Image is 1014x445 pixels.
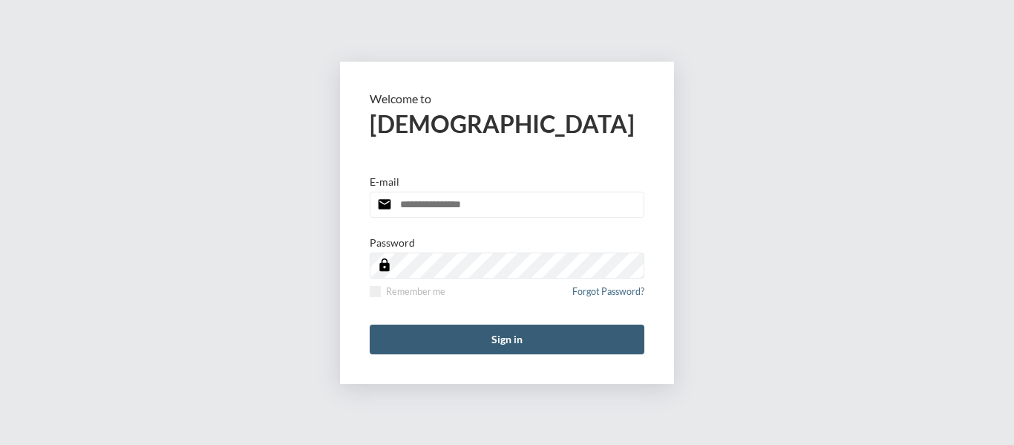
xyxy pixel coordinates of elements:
[572,286,644,306] a: Forgot Password?
[370,325,644,354] button: Sign in
[370,236,415,249] p: Password
[370,91,644,105] p: Welcome to
[370,109,644,138] h2: [DEMOGRAPHIC_DATA]
[370,286,445,297] label: Remember me
[370,175,399,188] p: E-mail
